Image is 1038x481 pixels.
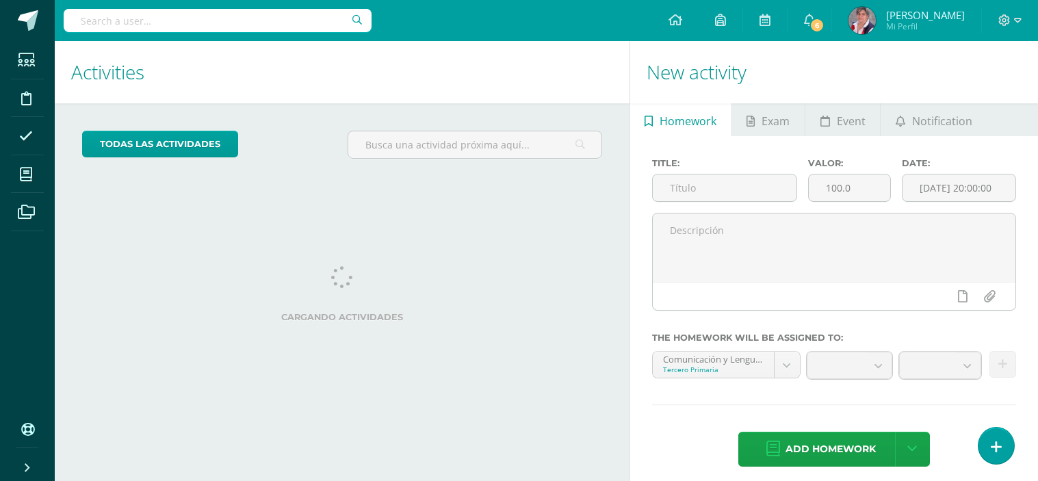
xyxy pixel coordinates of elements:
span: Notification [912,105,972,138]
a: Exam [732,103,805,136]
img: de0b392ea95cf163f11ecc40b2d2a7f9.png [848,7,876,34]
div: Tercero Primaria [663,365,764,374]
a: Event [805,103,880,136]
span: Mi Perfil [886,21,965,32]
input: Fecha de entrega [903,174,1015,201]
input: Search a user… [64,9,372,32]
span: Homework [660,105,716,138]
label: Title: [652,158,798,168]
span: Exam [762,105,790,138]
a: Comunicación y Lenguaje 'A'Tercero Primaria [653,352,800,378]
a: Notification [881,103,987,136]
span: [PERSON_NAME] [886,8,965,22]
label: Valor: [808,158,891,168]
span: Add homework [786,432,876,466]
span: 6 [809,18,825,33]
input: Título [653,174,797,201]
input: Puntos máximos [809,174,890,201]
a: Homework [630,103,731,136]
label: Date: [902,158,1016,168]
a: todas las Actividades [82,131,238,157]
label: Cargando actividades [82,312,602,322]
div: Comunicación y Lenguaje 'A' [663,352,764,365]
label: The homework will be assigned to: [652,333,1016,343]
input: Busca una actividad próxima aquí... [348,131,601,158]
h1: Activities [71,41,613,103]
span: Event [837,105,866,138]
h1: New activity [647,41,1022,103]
